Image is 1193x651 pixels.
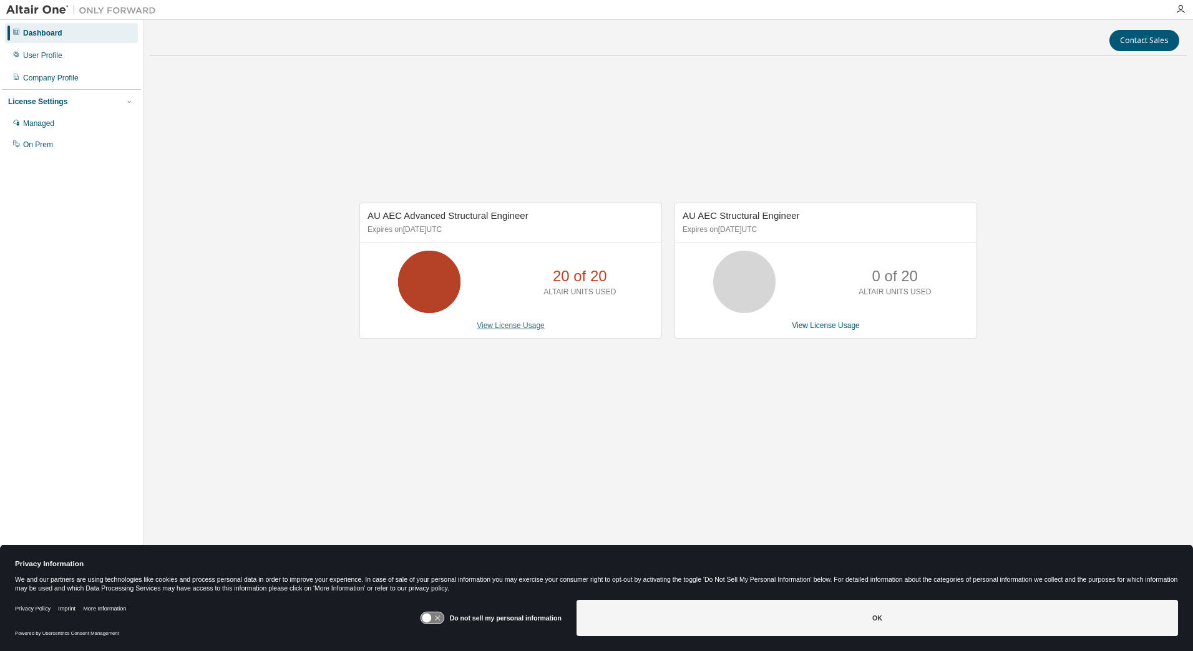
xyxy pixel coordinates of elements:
[23,140,53,150] div: On Prem
[23,118,54,128] div: Managed
[8,97,67,107] div: License Settings
[6,4,162,16] img: Altair One
[23,28,62,38] div: Dashboard
[792,321,860,330] a: View License Usage
[477,321,545,330] a: View License Usage
[23,73,79,83] div: Company Profile
[683,224,966,235] p: Expires on [DATE] UTC
[859,287,931,297] p: ALTAIR UNITS USED
[23,51,62,60] div: User Profile
[543,287,616,297] p: ALTAIR UNITS USED
[368,210,528,221] span: AU AEC Advanced Structural Engineer
[872,266,918,287] p: 0 of 20
[1109,30,1179,51] button: Contact Sales
[683,210,800,221] span: AU AEC Structural Engineer
[368,224,651,235] p: Expires on [DATE] UTC
[553,266,607,287] p: 20 of 20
